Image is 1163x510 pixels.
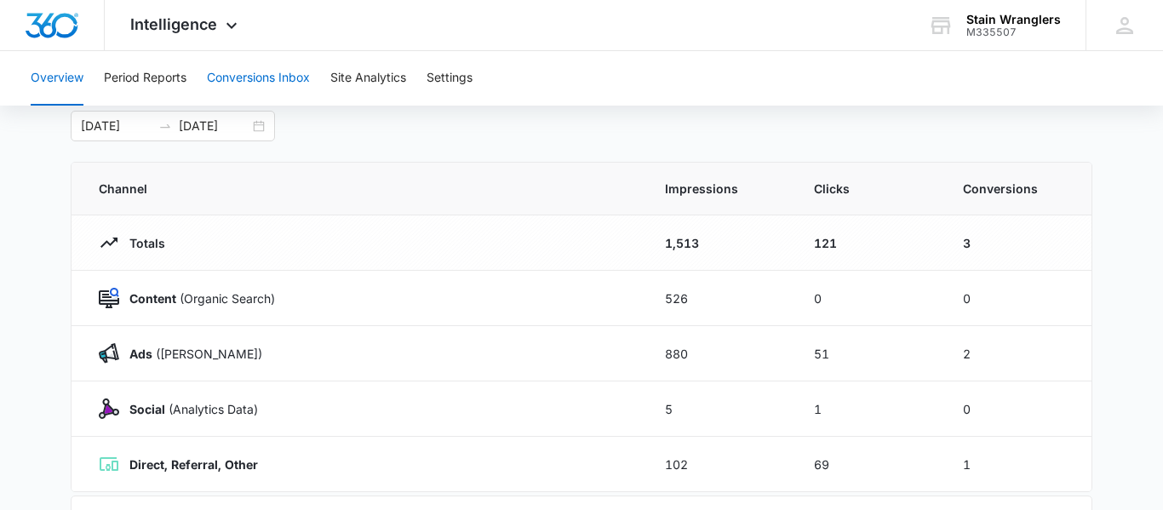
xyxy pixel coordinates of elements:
[99,398,119,419] img: Social
[793,215,942,271] td: 121
[207,51,310,106] button: Conversions Inbox
[793,271,942,326] td: 0
[179,117,249,135] input: End date
[119,345,262,363] p: ([PERSON_NAME])
[645,326,793,381] td: 880
[665,180,773,198] span: Impressions
[129,347,152,361] strong: Ads
[793,437,942,492] td: 69
[330,51,406,106] button: Site Analytics
[129,457,258,472] strong: Direct, Referral, Other
[104,51,186,106] button: Period Reports
[119,234,165,252] p: Totals
[793,381,942,437] td: 1
[645,381,793,437] td: 5
[130,15,217,33] span: Intelligence
[942,326,1091,381] td: 2
[99,343,119,364] img: Ads
[963,180,1064,198] span: Conversions
[31,51,83,106] button: Overview
[119,289,275,307] p: (Organic Search)
[158,119,172,133] span: swap-right
[158,119,172,133] span: to
[942,437,1091,492] td: 1
[427,51,473,106] button: Settings
[81,117,152,135] input: Start date
[793,326,942,381] td: 51
[119,400,258,418] p: (Analytics Data)
[645,215,793,271] td: 1,513
[99,288,119,308] img: Content
[942,271,1091,326] td: 0
[942,381,1091,437] td: 0
[942,215,1091,271] td: 3
[129,291,176,306] strong: Content
[966,13,1061,26] div: account name
[129,402,165,416] strong: Social
[814,180,922,198] span: Clicks
[645,271,793,326] td: 526
[99,180,624,198] span: Channel
[645,437,793,492] td: 102
[966,26,1061,38] div: account id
